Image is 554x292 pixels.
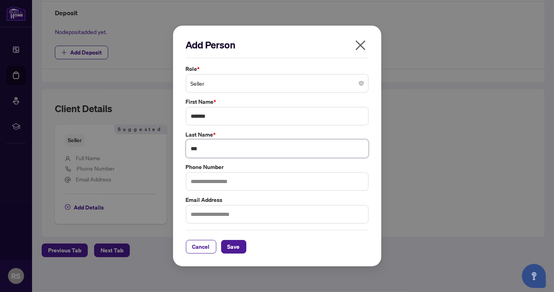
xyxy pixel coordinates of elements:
[186,97,369,106] label: First Name
[186,64,369,73] label: Role
[191,76,364,91] span: Seller
[192,240,210,253] span: Cancel
[228,240,240,253] span: Save
[186,195,369,204] label: Email Address
[186,240,216,254] button: Cancel
[522,264,546,288] button: Open asap
[359,81,364,86] span: close-circle
[186,163,369,171] label: Phone Number
[221,240,246,254] button: Save
[186,38,369,51] h2: Add Person
[186,130,369,139] label: Last Name
[354,39,367,52] span: close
